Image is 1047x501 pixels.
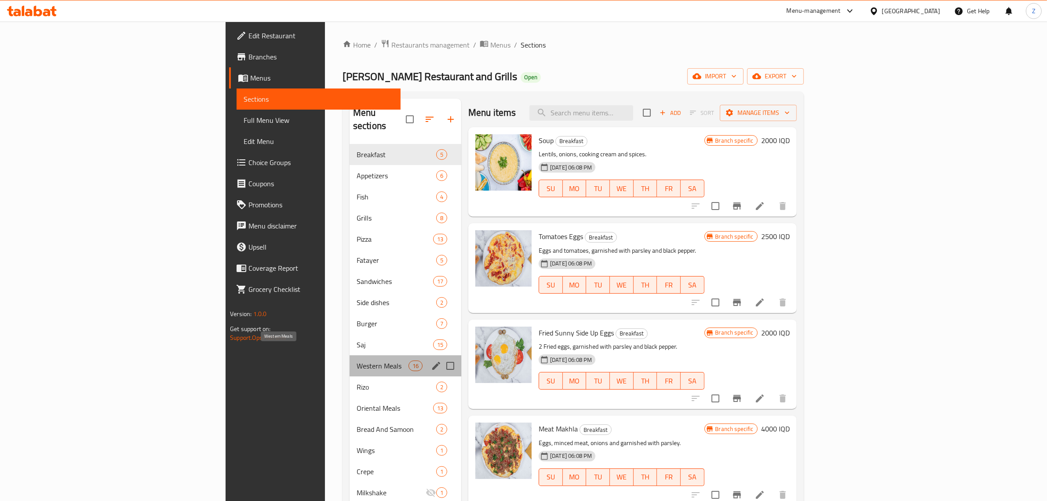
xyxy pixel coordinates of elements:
button: delete [772,388,793,409]
span: [DATE] 06:08 PM [547,452,595,460]
span: 4 [437,193,447,201]
span: Pizza [357,234,433,244]
div: items [409,361,423,371]
h2: Menu items [468,106,516,119]
a: Edit Menu [237,131,401,152]
span: Bread And Samoon [357,424,436,435]
div: Rizo2 [350,376,461,398]
span: Coverage Report [248,263,394,273]
span: import [694,71,737,82]
span: Breakfast [616,328,647,339]
div: Side dishes2 [350,292,461,313]
button: TH [634,180,657,197]
span: [DATE] 06:08 PM [547,259,595,268]
button: FR [657,180,681,197]
button: export [747,68,804,85]
button: import [687,68,744,85]
span: Wings [357,445,436,456]
button: TH [634,372,657,390]
span: Side dishes [357,297,436,308]
div: items [436,192,447,202]
div: Crepe1 [350,461,461,482]
a: Edit menu item [755,297,765,308]
h6: 4000 IQD [761,423,790,435]
div: items [433,234,447,244]
span: Sections [521,40,546,50]
button: MO [563,468,587,486]
span: SU [543,182,559,195]
span: TU [590,279,606,291]
div: Appetizers [357,170,436,181]
a: Edit menu item [755,393,765,404]
span: Breakfast [585,232,617,243]
svg: Inactive section [426,487,436,498]
button: TH [634,468,657,486]
button: Manage items [720,105,797,121]
div: Breakfast [357,149,436,160]
div: Fatayer5 [350,250,461,271]
span: WE [613,279,630,291]
a: Menu disclaimer [229,215,401,236]
span: Menus [490,40,511,50]
span: Full Menu View [244,115,394,125]
span: TH [637,182,654,195]
button: Add [656,106,684,120]
span: FR [660,375,677,387]
input: search [529,105,633,121]
span: Burger [357,318,436,329]
span: Open [521,74,541,81]
div: Open [521,72,541,83]
span: Breakfast [580,425,611,435]
span: 13 [434,235,447,243]
span: Select section first [684,106,720,120]
span: Branch specific [712,136,757,145]
button: TU [586,276,610,294]
span: Coupons [248,178,394,189]
span: Upsell [248,242,394,252]
span: SU [543,279,559,291]
span: SU [543,375,559,387]
button: delete [772,195,793,217]
button: FR [657,372,681,390]
div: items [436,297,447,308]
span: Select to update [706,197,725,215]
div: Oriental Meals [357,403,433,413]
span: 13 [434,404,447,413]
a: Coupons [229,173,401,194]
span: SA [684,375,701,387]
button: WE [610,468,634,486]
span: MO [566,471,583,483]
span: FR [660,279,677,291]
span: TH [637,375,654,387]
span: SA [684,182,701,195]
div: Bread And Samoon2 [350,419,461,440]
span: Crepe [357,466,436,477]
button: TU [586,372,610,390]
button: MO [563,372,587,390]
div: Menu-management [787,6,841,16]
div: Fatayer [357,255,436,265]
button: FR [657,276,681,294]
div: items [436,255,447,265]
div: Grills [357,213,436,223]
div: Burger7 [350,313,461,334]
div: Fish [357,192,436,202]
span: Soup [539,134,554,147]
div: Breakfast [616,328,648,339]
div: items [436,445,447,456]
span: Add item [656,106,684,120]
div: items [436,487,447,498]
span: Milkshake [357,487,426,498]
a: Support.OpsPlatform [230,332,286,343]
span: Branch specific [712,425,757,433]
p: 2 Fried eggs, garnished with parsley and black pepper. [539,341,704,352]
div: Fish4 [350,186,461,207]
span: [DATE] 06:08 PM [547,356,595,364]
div: [GEOGRAPHIC_DATA] [882,6,940,16]
p: Lentils, onions, cooking cream and spices. [539,149,704,160]
span: Edit Restaurant [248,30,394,41]
span: 2 [437,298,447,307]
